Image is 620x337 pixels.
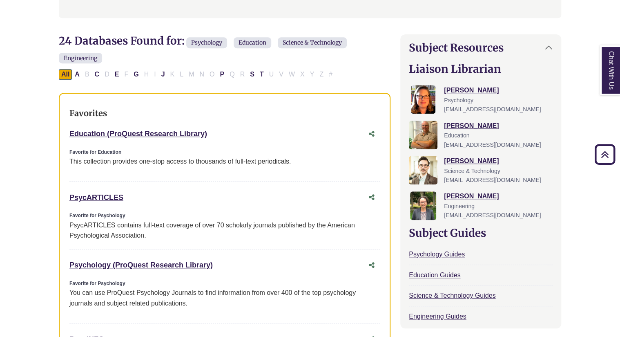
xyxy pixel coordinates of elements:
a: Science & Technology Guides [409,292,495,299]
a: [PERSON_NAME] [444,157,499,164]
span: Science & Technology [444,168,500,174]
span: [EMAIL_ADDRESS][DOMAIN_NAME] [444,177,541,183]
span: Engineering [444,203,475,209]
span: Engineering [59,53,102,64]
span: Psychology [186,37,227,48]
span: [EMAIL_ADDRESS][DOMAIN_NAME] [444,106,541,112]
button: Filter Results S [248,69,257,80]
img: Jessica Moore [411,85,435,114]
img: Ruth McGuire [410,191,436,220]
button: Share this database [364,126,380,142]
span: Education [444,132,469,139]
button: Filter Results C [92,69,102,80]
button: Filter Results J [159,69,167,80]
button: All [59,69,72,80]
div: Favorite for Psychology [69,280,380,288]
span: Education [234,37,271,48]
a: Education Guides [409,272,460,279]
p: This collection provides one-stop access to thousands of full-text periodicals. [69,156,380,167]
span: Psychology [444,97,473,103]
button: Filter Results P [217,69,227,80]
div: Favorite for Education [69,148,380,156]
span: Science & Technology [278,37,347,48]
span: [EMAIL_ADDRESS][DOMAIN_NAME] [444,212,541,218]
button: Share this database [364,190,380,205]
span: [EMAIL_ADDRESS][DOMAIN_NAME] [444,142,541,148]
img: Greg Rosauer [409,156,437,184]
a: Psychology (ProQuest Research Library) [69,261,213,269]
div: Favorite for Psychology [69,212,380,220]
a: [PERSON_NAME] [444,122,499,129]
a: PsycARTICLES [69,193,123,202]
img: Nathan Farley [409,121,437,149]
button: Filter Results E [112,69,122,80]
button: Filter Results G [131,69,141,80]
button: Subject Resources [401,35,561,61]
button: Share this database [364,258,380,273]
a: Back to Top [592,149,618,160]
a: Education (ProQuest Research Library) [69,130,207,138]
h3: Favorites [69,108,380,118]
a: [PERSON_NAME] [444,193,499,200]
h2: Subject Guides [409,227,553,239]
button: Filter Results A [72,69,82,80]
a: Psychology Guides [409,251,465,258]
div: Alpha-list to filter by first letter of database name [59,70,336,77]
a: Engineering Guides [409,313,466,320]
div: PsycARTICLES contains full-text coverage of over 70 scholarly journals published by the American ... [69,220,380,241]
p: You can use ProQuest Psychology Journals to find information from over 400 of the top psychology ... [69,288,380,308]
h2: Liaison Librarian [409,63,553,75]
button: Filter Results T [257,69,266,80]
span: 24 Databases Found for: [59,34,185,47]
a: [PERSON_NAME] [444,87,499,94]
